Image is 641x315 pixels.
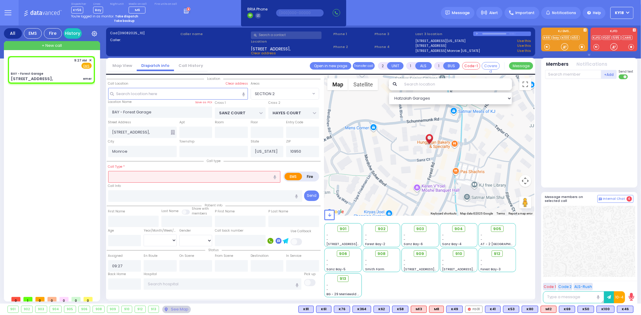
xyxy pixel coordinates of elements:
span: Status [205,248,222,252]
label: Gender [179,228,191,233]
label: En Route [144,253,157,258]
span: SECTION 2 [251,88,311,99]
label: Entry Code [286,120,303,125]
span: Phone 3 [374,31,414,37]
div: EMS [24,28,42,39]
span: ✕ [89,58,92,63]
a: KJFD [592,35,602,40]
span: 910 [455,251,462,257]
div: BLS [522,306,538,313]
span: + New call [42,43,62,49]
div: BLS [316,306,331,313]
div: BLS [597,306,615,313]
div: K49 [446,306,463,313]
span: Patient info [202,203,225,208]
label: Areas [251,81,260,86]
button: ALS [415,62,432,70]
a: K50 [571,35,580,40]
label: State [251,139,259,144]
div: 908 [93,306,104,313]
a: K100 [561,35,571,40]
span: M6 [135,7,140,12]
button: Message [509,62,533,70]
button: KY18 [610,7,633,19]
span: BG - 29 Merriewold S. [327,292,360,296]
label: On Scene [179,253,194,258]
span: - [327,283,328,287]
span: - [442,258,444,262]
span: Sanz Bay-5 [327,267,346,271]
label: From Scene [215,253,233,258]
button: 10-4 [614,291,625,303]
div: BLS [578,306,594,313]
label: Turn off text [619,74,628,80]
div: BLS [485,306,501,313]
img: message.svg [445,10,450,15]
div: K81 [298,306,314,313]
button: Show street map [327,78,348,90]
span: 906 [339,251,347,257]
span: Phone 4 [374,44,414,49]
button: BUS [443,62,460,70]
div: ALS [411,306,427,313]
div: K62 [374,306,390,313]
u: EMS [84,64,90,68]
input: Search hospital [144,278,301,290]
h5: Message members on selected call [545,195,597,203]
div: ALS [541,306,557,313]
span: - [442,237,444,242]
div: See map [162,306,191,313]
img: Logo [24,9,64,16]
input: (000)000-00000 [276,9,324,16]
span: 908 [377,251,386,257]
span: 902 [378,226,386,232]
span: Forest Bay-2 [365,242,385,246]
span: Send text [619,69,633,74]
span: [09082025_10] [118,31,145,35]
div: BLS [446,306,463,313]
span: 0 [11,297,20,301]
div: BLS [298,306,314,313]
span: 0 [84,297,93,301]
div: BLS [374,306,390,313]
span: Help [593,10,601,16]
a: Map View [108,63,137,68]
label: Destination [251,253,269,258]
span: - [481,258,483,262]
span: 913 [340,276,346,282]
label: Street Address [108,120,131,125]
div: 905 [64,306,76,313]
span: Location [204,76,223,81]
span: - [365,262,367,267]
span: [STREET_ADDRESS][PERSON_NAME] [404,267,460,271]
span: - [481,262,483,267]
div: Fire [44,28,62,39]
button: Drag Pegman onto the map to open Street View [519,196,531,208]
span: Phone 1 [333,31,372,37]
div: K100 [597,306,615,313]
div: K46 [617,306,633,313]
div: 912 [135,306,145,313]
label: Call Info [108,184,121,188]
button: Send [304,190,319,201]
span: 0 [60,297,69,301]
span: 0 [72,297,81,301]
span: - [442,262,444,267]
div: 909 [107,306,119,313]
span: members [192,211,207,216]
label: Clear address [226,81,248,86]
button: UNIT [387,62,404,70]
span: BRIA Phone [247,7,267,12]
span: Sanz Bay-4 [442,242,462,246]
div: K76 [334,306,350,313]
label: EMS [285,173,302,180]
label: Location [251,39,331,44]
span: - [365,258,367,262]
label: KJFD [591,30,637,34]
button: Toggle fullscreen view [519,78,531,90]
div: BLS [503,306,519,313]
div: K50 [578,306,594,313]
span: 901 [340,226,346,232]
span: - [327,262,328,267]
span: Other building occupants [171,130,175,135]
